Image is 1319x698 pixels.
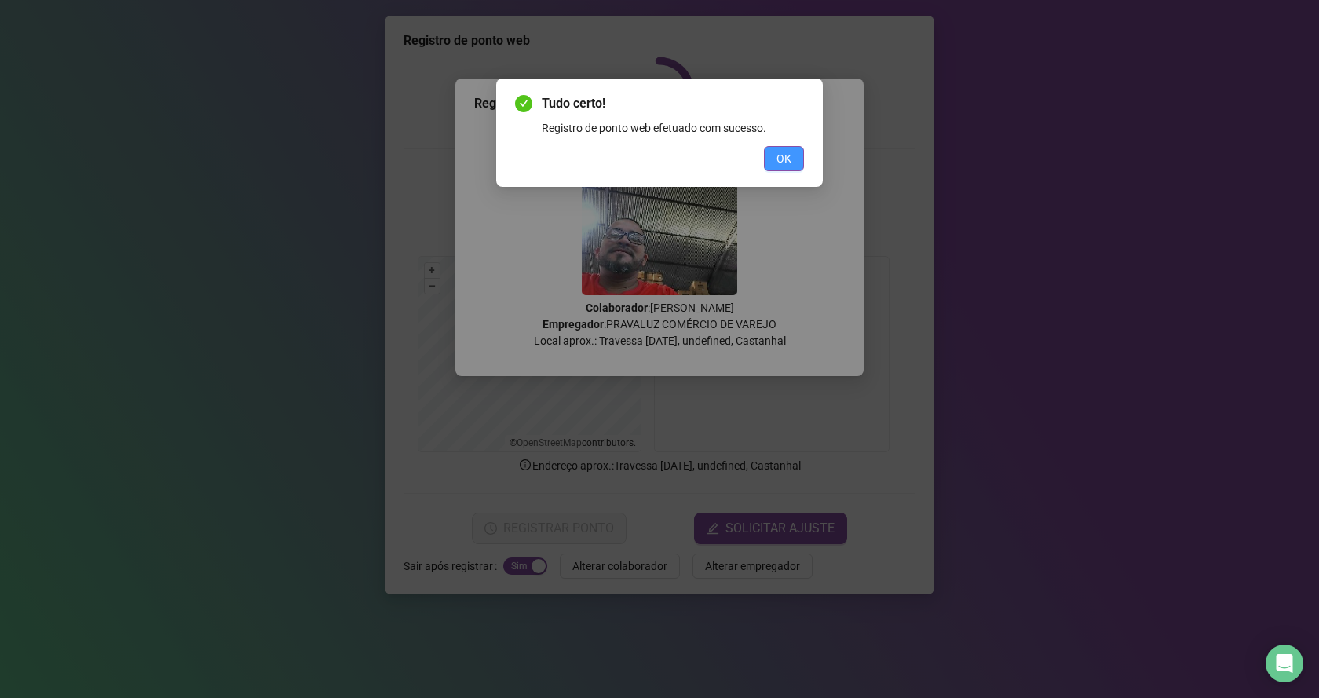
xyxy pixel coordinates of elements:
[542,119,804,137] div: Registro de ponto web efetuado com sucesso.
[1266,645,1303,682] div: Open Intercom Messenger
[542,94,804,113] span: Tudo certo!
[764,146,804,171] button: OK
[515,95,532,112] span: check-circle
[776,150,791,167] span: OK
